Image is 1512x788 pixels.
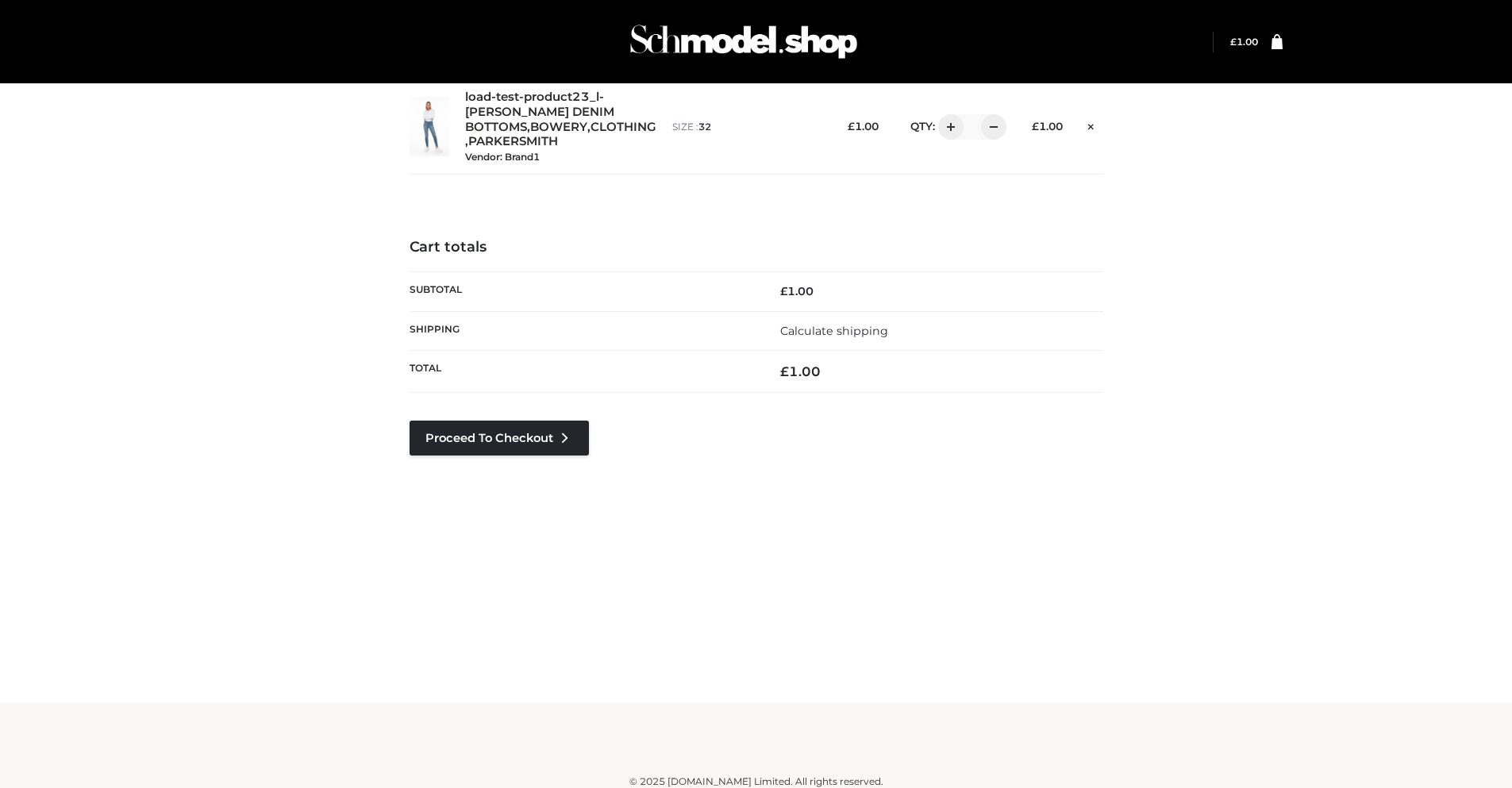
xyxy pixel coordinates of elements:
a: BOWERY [530,120,587,135]
th: Subtotal [410,272,756,311]
bdi: 1.00 [1032,120,1063,133]
a: Proceed to Checkout [410,421,589,456]
div: , , , [465,90,656,164]
th: Total [410,350,756,392]
p: size : [672,120,816,134]
img: load-test-product23_l-PARKER SMITH DENIM - 32 [410,97,449,156]
a: BOTTOMS [465,120,527,135]
img: Schmodel Admin 964 [625,10,863,73]
span: 32 [698,121,711,133]
bdi: 1.00 [780,284,814,298]
th: Shipping [410,311,756,350]
div: QTY: [895,114,1001,140]
span: £ [1230,36,1237,48]
span: £ [1032,120,1039,133]
a: Calculate shipping [780,324,888,338]
h4: Cart totals [410,239,1103,256]
small: Vendor: Brand1 [465,151,540,163]
a: Remove this item [1079,115,1102,136]
a: £1.00 [1230,36,1258,48]
bdi: 1.00 [1230,36,1258,48]
a: PARKERSMITH [468,134,558,149]
bdi: 1.00 [780,363,821,379]
span: £ [780,363,789,379]
span: £ [848,120,855,133]
a: load-test-product23_l-[PERSON_NAME] DENIM [465,90,637,120]
span: £ [780,284,787,298]
bdi: 1.00 [848,120,879,133]
a: CLOTHING [591,120,656,135]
